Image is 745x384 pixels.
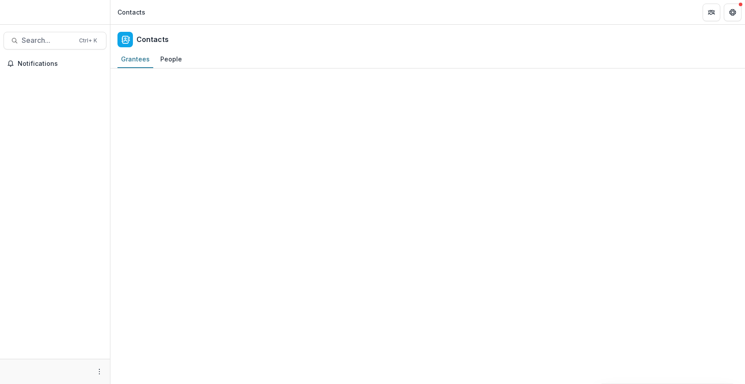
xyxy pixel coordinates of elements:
[114,6,149,19] nav: breadcrumb
[94,366,105,377] button: More
[4,32,106,49] button: Search...
[117,53,153,65] div: Grantees
[703,4,720,21] button: Partners
[157,51,185,68] a: People
[77,36,99,46] div: Ctrl + K
[117,8,145,17] div: Contacts
[724,4,741,21] button: Get Help
[18,60,103,68] span: Notifications
[22,36,74,45] span: Search...
[136,35,169,44] h2: Contacts
[4,57,106,71] button: Notifications
[157,53,185,65] div: People
[117,51,153,68] a: Grantees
